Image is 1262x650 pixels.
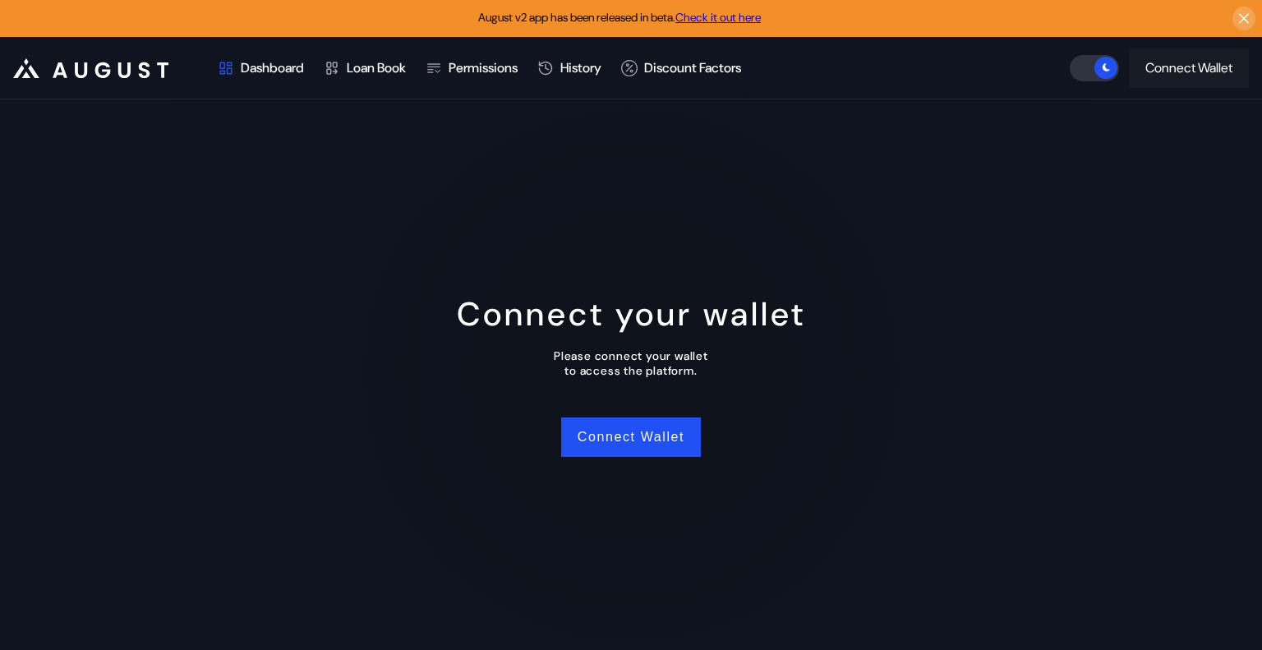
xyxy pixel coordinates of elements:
[560,59,601,76] div: History
[416,38,527,99] a: Permissions
[208,38,314,99] a: Dashboard
[478,10,761,25] span: August v2 app has been released in beta.
[241,59,304,76] div: Dashboard
[347,59,406,76] div: Loan Book
[1129,48,1249,88] button: Connect Wallet
[611,38,751,99] a: Discount Factors
[561,417,701,457] button: Connect Wallet
[554,348,708,378] div: Please connect your wallet to access the platform.
[1145,59,1232,76] div: Connect Wallet
[644,59,741,76] div: Discount Factors
[457,293,806,335] div: Connect your wallet
[675,10,761,25] a: Check it out here
[449,59,518,76] div: Permissions
[527,38,611,99] a: History
[314,38,416,99] a: Loan Book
